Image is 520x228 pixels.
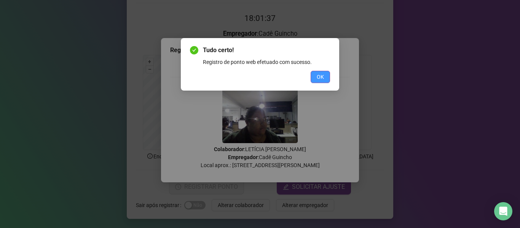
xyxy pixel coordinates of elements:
[311,71,330,83] button: OK
[190,46,198,54] span: check-circle
[317,73,324,81] span: OK
[203,58,330,66] div: Registro de ponto web efetuado com sucesso.
[494,202,512,220] div: Open Intercom Messenger
[203,46,330,55] span: Tudo certo!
